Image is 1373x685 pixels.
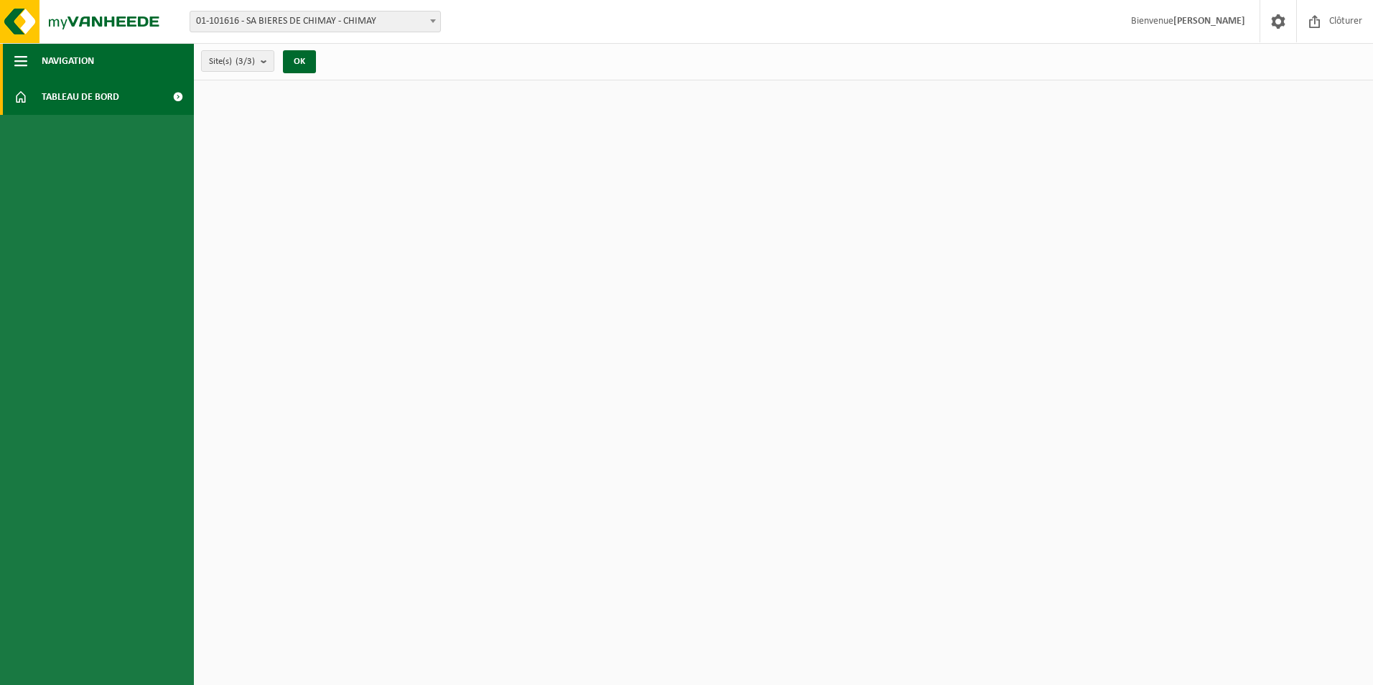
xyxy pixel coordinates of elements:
span: 01-101616 - SA BIERES DE CHIMAY - CHIMAY [190,11,441,32]
span: Tableau de bord [42,79,119,115]
count: (3/3) [236,57,255,66]
span: Site(s) [209,51,255,73]
button: OK [283,50,316,73]
span: Navigation [42,43,94,79]
span: 01-101616 - SA BIERES DE CHIMAY - CHIMAY [190,11,440,32]
strong: [PERSON_NAME] [1173,16,1245,27]
button: Site(s)(3/3) [201,50,274,72]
